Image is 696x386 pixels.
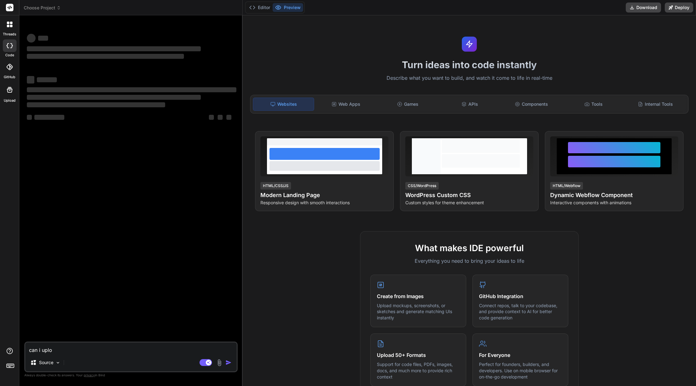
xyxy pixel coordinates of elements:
span: ‌ [34,115,64,120]
span: Choose Project [24,5,61,11]
h1: Turn ideas into code instantly [246,59,692,70]
p: Perfect for founders, builders, and developers. Use on mobile browser for on-the-go development [479,361,562,380]
img: icon [225,359,232,366]
h4: Upload 50+ Formats [377,351,460,359]
div: Games [378,98,438,111]
h4: Modern Landing Page [260,191,388,200]
span: ‌ [27,54,184,59]
label: GitHub [4,74,15,80]
button: Preview [273,3,303,12]
p: Connect repos, talk to your codebase, and provide context to AI for better code generation [479,302,562,321]
h4: For Everyone [479,351,562,359]
button: Download [626,3,661,13]
div: HTML/CSS/JS [260,182,291,190]
label: threads [3,32,16,37]
h4: Dynamic Webflow Component [550,191,678,200]
p: Everything you need to bring your ideas to life [370,257,568,265]
div: HTML/Webflow [550,182,583,190]
label: code [5,53,14,58]
div: Components [501,98,562,111]
span: ‌ [27,95,201,100]
span: ‌ [27,115,32,120]
h4: Create from Images [377,292,460,300]
span: privacy [84,373,95,377]
div: Web Apps [315,98,376,111]
p: Support for code files, PDFs, images, docs, and much more to provide rich context [377,361,460,380]
span: ‌ [27,87,236,92]
div: Websites [253,98,314,111]
p: Responsive design with smooth interactions [260,200,388,206]
label: Upload [4,98,16,103]
h4: WordPress Custom CSS [405,191,533,200]
button: Deploy [665,3,693,13]
div: Tools [563,98,624,111]
span: ‌ [37,77,57,82]
span: ‌ [209,115,214,120]
span: ‌ [27,34,36,43]
p: Upload mockups, screenshots, or sketches and generate matching UIs instantly [377,302,460,321]
h2: What makes IDE powerful [370,241,568,255]
span: ‌ [218,115,223,120]
button: Editor [247,3,273,12]
span: ‌ [226,115,231,120]
p: Always double-check its answers. Your in Bind [24,372,238,378]
span: ‌ [38,36,48,41]
span: ‌ [27,102,165,107]
textarea: can i uplo [25,343,237,354]
p: Custom styles for theme enhancement [405,200,533,206]
span: ‌ [27,76,34,84]
p: Describe what you want to build, and watch it come to life in real-time [246,74,692,82]
img: attachment [216,359,223,366]
p: Interactive components with animations [550,200,678,206]
div: CSS/WordPress [405,182,439,190]
div: APIs [439,98,500,111]
img: Pick Models [55,360,61,365]
p: Source [39,359,53,366]
h4: GitHub Integration [479,292,562,300]
span: ‌ [27,46,201,51]
div: Internal Tools [625,98,686,111]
